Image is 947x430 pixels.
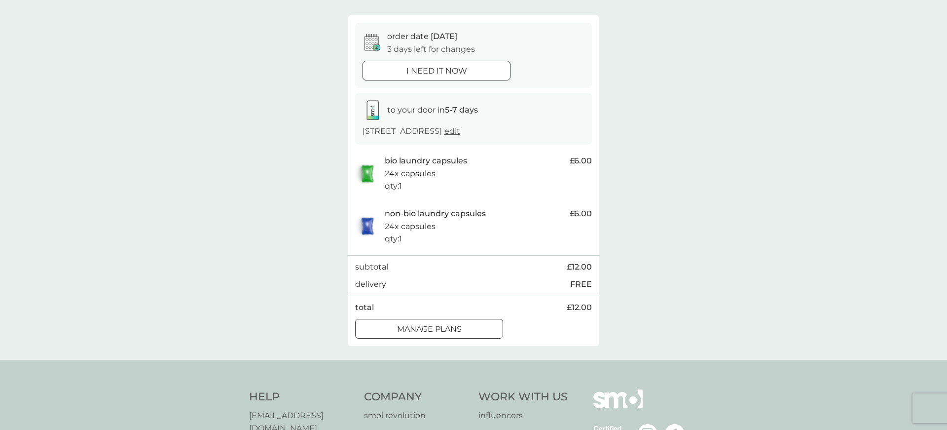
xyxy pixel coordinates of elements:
span: £6.00 [570,207,592,220]
span: £12.00 [567,301,592,314]
h4: Company [364,390,469,405]
span: to your door in [387,105,478,115]
p: 3 days left for changes [387,43,475,56]
p: total [355,301,374,314]
p: qty : 1 [385,233,402,245]
p: qty : 1 [385,180,402,193]
p: 24x capsules [385,220,436,233]
span: £12.00 [567,261,592,274]
p: FREE [570,278,592,291]
img: smol [593,390,643,423]
p: 24x capsules [385,167,436,180]
p: manage plans [397,323,462,336]
h4: Help [249,390,354,405]
p: i need it now [406,65,467,78]
a: edit [444,126,460,136]
button: manage plans [355,319,503,339]
h4: Work With Us [478,390,568,405]
button: i need it now [363,61,510,80]
a: influencers [478,409,568,422]
p: bio laundry capsules [385,155,467,167]
strong: 5-7 days [445,105,478,115]
a: smol revolution [364,409,469,422]
span: £6.00 [570,155,592,167]
p: non-bio laundry capsules [385,207,486,220]
p: delivery [355,278,386,291]
p: order date [387,30,457,43]
span: [DATE] [431,32,457,41]
p: [STREET_ADDRESS] [363,125,460,138]
p: subtotal [355,261,388,274]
